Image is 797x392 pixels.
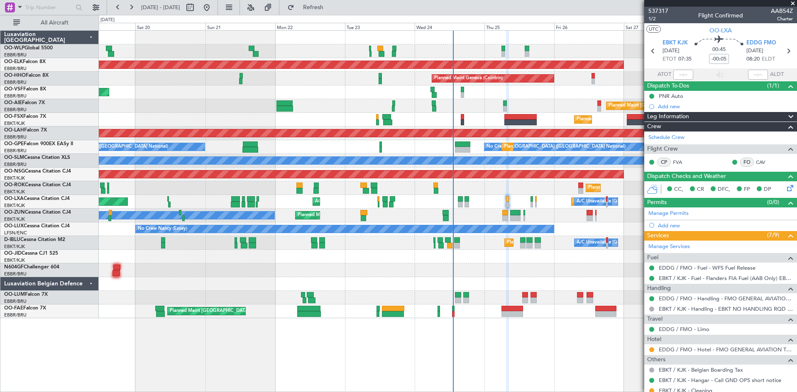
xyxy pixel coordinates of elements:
[767,231,779,239] span: (7/9)
[647,81,689,91] span: Dispatch To-Dos
[657,158,671,167] div: CP
[4,265,24,270] span: N604GF
[4,120,25,127] a: EBKT/KJK
[4,183,25,187] span: OO-ROK
[296,5,331,10] span: Refresh
[4,298,27,304] a: EBBR/BRU
[673,70,693,80] input: --:--
[4,216,25,222] a: EBKT/KJK
[624,23,694,30] div: Sat 27
[4,73,49,78] a: OO-HHOFalcon 8X
[764,185,771,194] span: DP
[4,87,23,92] span: OO-VSF
[135,23,205,30] div: Sat 20
[746,55,760,63] span: 08:20
[25,1,73,14] input: Trip Number
[4,87,46,92] a: OO-VSFFalcon 8X
[658,103,793,110] div: Add new
[709,26,732,35] span: OO-LXA
[4,161,27,168] a: EBBR/BRU
[663,47,680,55] span: [DATE]
[4,114,46,119] a: OO-FSXFalcon 7X
[746,39,776,47] span: EDDG FMO
[4,79,27,85] a: EBBR/BRU
[4,128,47,133] a: OO-LAHFalcon 7X
[4,224,24,229] span: OO-LUX
[504,141,654,153] div: Planned Maint [GEOGRAPHIC_DATA] ([GEOGRAPHIC_DATA] National)
[507,236,599,249] div: Planned Maint Nice ([GEOGRAPHIC_DATA])
[648,209,689,218] a: Manage Permits
[4,148,27,154] a: EBBR/BRU
[4,312,27,318] a: EBBR/BRU
[4,107,27,113] a: EBBR/BRU
[4,243,25,250] a: EBKT/KJK
[609,100,739,112] div: Planned Maint [GEOGRAPHIC_DATA] ([GEOGRAPHIC_DATA])
[658,222,793,229] div: Add new
[673,158,692,166] a: FVA
[647,198,667,207] span: Permits
[659,295,793,302] a: EDDG / FMO - Handling - FMO GENERAL AVIATION TERMINAL EDDG
[4,210,25,215] span: OO-ZUN
[648,15,668,22] span: 1/2
[284,1,333,14] button: Refresh
[647,253,658,263] span: Fuel
[4,59,23,64] span: OO-ELK
[647,314,663,324] span: Travel
[574,195,670,208] div: Planned Maint Kortrijk-[GEOGRAPHIC_DATA]
[275,23,345,30] div: Mon 22
[4,265,59,270] a: N604GFChallenger 604
[647,112,689,122] span: Leg Information
[647,335,661,344] span: Hotel
[4,251,58,256] a: OO-JIDCessna CJ1 525
[663,55,676,63] span: ETOT
[22,20,88,26] span: All Aircraft
[315,195,406,208] div: AOG Maint Kortrijk-[GEOGRAPHIC_DATA]
[588,182,685,194] div: Planned Maint Kortrijk-[GEOGRAPHIC_DATA]
[674,185,683,194] span: CC,
[66,23,135,30] div: Fri 19
[718,185,730,194] span: DFC,
[4,251,22,256] span: OO-JID
[659,93,683,100] div: PNR Auto
[647,284,671,293] span: Handling
[138,223,187,235] div: No Crew Nancy (Essey)
[4,183,71,187] a: OO-ROKCessna Citation CJ4
[4,155,70,160] a: OO-SLMCessna Citation XLS
[4,73,26,78] span: OO-HHO
[678,55,692,63] span: 07:35
[141,4,180,11] span: [DATE] - [DATE]
[4,169,25,174] span: OO-NSG
[170,305,320,317] div: Planned Maint [GEOGRAPHIC_DATA] ([GEOGRAPHIC_DATA] National)
[4,141,24,146] span: OO-GPE
[554,23,624,30] div: Fri 26
[4,189,25,195] a: EBKT/KJK
[744,185,750,194] span: FP
[770,71,784,79] span: ALDT
[648,243,690,251] a: Manage Services
[4,46,24,51] span: OO-WLP
[646,25,661,33] button: UTC
[659,305,793,312] a: EBKT / KJK - Handling - EBKT NO HANDLING RQD FOR CJ
[4,155,24,160] span: OO-SLM
[659,275,793,282] a: EBKT / KJK - Fuel - Flanders FIA Fuel (AAB Only) EBKT / KJK
[4,175,25,181] a: EBKT/KJK
[4,128,24,133] span: OO-LAH
[415,23,484,30] div: Wed 24
[740,158,754,167] div: FO
[4,134,27,140] a: EBBR/BRU
[659,377,781,384] a: EBKT / KJK - Hangar - Call GND OPS short notice
[4,210,71,215] a: OO-ZUNCessna Citation CJ4
[298,209,394,222] div: Planned Maint Kortrijk-[GEOGRAPHIC_DATA]
[4,202,25,209] a: EBKT/KJK
[762,55,775,63] span: ELDT
[9,16,90,29] button: All Aircraft
[658,71,671,79] span: ATOT
[648,7,668,15] span: 537317
[659,264,755,271] a: EDDG / FMO - Fuel - WFS Fuel Release
[647,172,726,181] span: Dispatch Checks and Weather
[771,7,793,15] span: AAB54Z
[4,257,25,263] a: EBKT/KJK
[767,81,779,90] span: (1/1)
[4,196,70,201] a: OO-LXACessna Citation CJ4
[647,231,669,241] span: Services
